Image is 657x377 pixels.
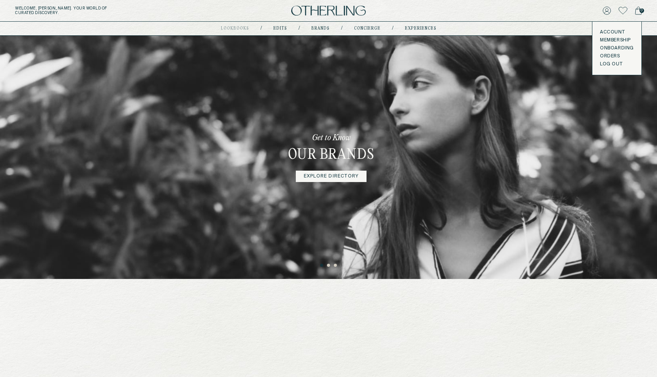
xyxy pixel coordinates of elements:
h5: Welcome, [PERSON_NAME] . Your world of curated discovery. [15,6,203,15]
a: Orders [600,53,634,59]
div: / [341,25,343,32]
a: Explore Directory [296,171,367,182]
a: lookbooks [221,27,249,30]
div: / [260,25,262,32]
a: experiences [405,27,436,30]
a: Edits [273,27,287,30]
div: / [298,25,300,32]
a: Brands [311,27,330,30]
button: 2 [327,264,331,268]
a: Membership [600,37,634,43]
a: 0 [635,5,642,16]
span: 0 [640,8,644,13]
h3: Our Brands [288,146,375,165]
img: logo [291,6,366,16]
button: 1 [320,264,324,268]
a: concierge [354,27,381,30]
div: / [392,25,394,32]
a: Account [600,29,634,35]
a: Onboarding [600,45,634,51]
button: LOG OUT [600,61,622,67]
button: 3 [334,264,338,268]
p: Get to Know [312,133,351,143]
